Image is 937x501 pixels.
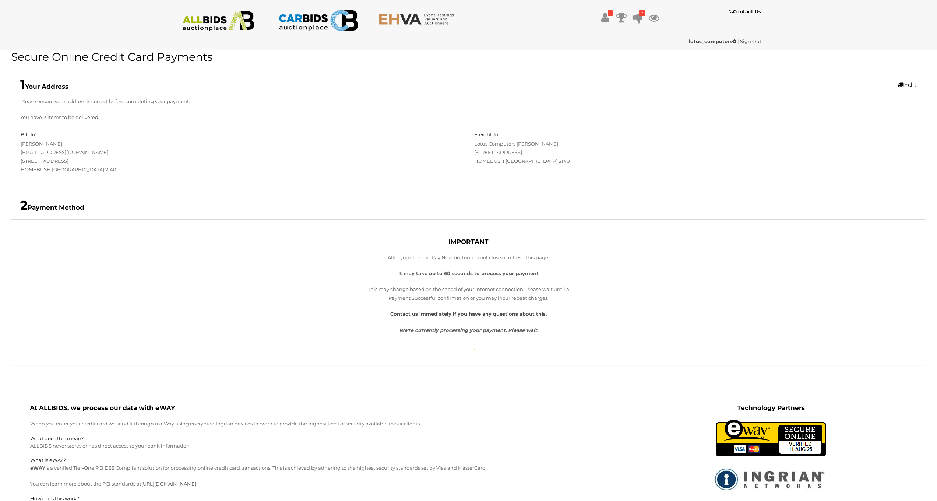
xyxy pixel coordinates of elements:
div: [PERSON_NAME] [EMAIL_ADDRESS][DOMAIN_NAME] [STREET_ADDRESS] HOMEBUSH [GEOGRAPHIC_DATA] 2140 [15,130,469,174]
a: 2 [632,11,643,24]
p: This may change based on the speed of your internet connection. Please wait until a Payment Succe... [368,285,570,302]
a: [URL][DOMAIN_NAME] [141,481,196,487]
img: ALLBIDS.com.au [179,11,258,31]
a: Contact Us [729,7,763,16]
p: You can learn more about the PCI standards at [30,480,605,488]
b: IMPORTANT [448,238,489,245]
a: lotus_computers [689,38,737,44]
i: We're currently processing your payment. Please wait. [399,327,538,333]
h1: Secure Online Credit Card Payments [11,51,926,63]
p: When you enter your credit card we send it through to eWay using encrypted Ingrian devices in ord... [30,420,605,428]
strong: It may take up to 60 seconds to process your payment [398,270,539,276]
b: Your Address [20,83,68,90]
img: eWAY Payment Gateway [716,420,826,456]
p: Please ensure your address is correct before completing your payment. [20,97,917,106]
span: You have [20,113,42,122]
h5: How does this work? [30,496,605,501]
a: Edit [898,81,917,88]
span: 1 [20,77,25,92]
b: Payment Method [20,204,84,211]
b: Technology Partners [737,404,805,411]
a: Contact us immediately if you have any questions about this. [390,311,547,317]
i: ! [608,10,613,16]
span: | [737,38,739,44]
strong: lotus_computers [689,38,736,44]
img: Ingrian network [712,464,830,495]
strong: eWAY [30,465,45,471]
span: . [98,113,99,122]
h5: Freight To: [474,132,499,137]
i: 2 [639,10,645,16]
p: is a verified Tier-One PCI DSS Compliant solution for processing online credit card transactions.... [30,464,605,472]
p: ALLBIDS never stores or has direct access to your bank information. [30,442,605,450]
img: CARBIDS.com.au [278,7,358,34]
h5: Bill To: [21,132,36,137]
span: 2 [20,197,28,213]
img: EHVA.com.au [378,13,458,25]
b: At ALLBIDS, we process our data with eWAY [30,404,175,411]
h5: What does this mean? [30,436,605,441]
h5: What is eWAY? [30,458,605,463]
a: ! [600,11,611,24]
b: Contact Us [729,8,761,14]
a: Sign Out [740,38,761,44]
span: 13 items to be delivered [42,113,98,122]
p: After you click the Pay Now button, do not close or refresh this page. [368,253,570,262]
div: Lotus Computers [PERSON_NAME] [STREET_ADDRESS] HOMEBUSH [GEOGRAPHIC_DATA] 2140 [469,130,922,165]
